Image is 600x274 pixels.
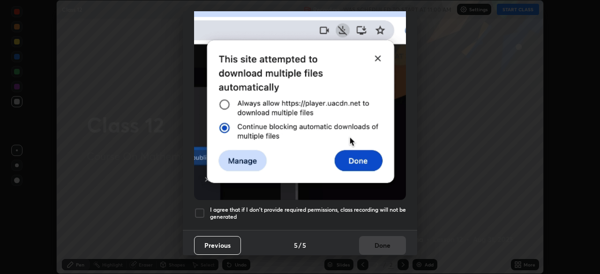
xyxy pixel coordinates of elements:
[194,236,241,255] button: Previous
[294,240,298,250] h4: 5
[299,240,301,250] h4: /
[210,206,406,221] h5: I agree that if I don't provide required permissions, class recording will not be generated
[302,240,306,250] h4: 5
